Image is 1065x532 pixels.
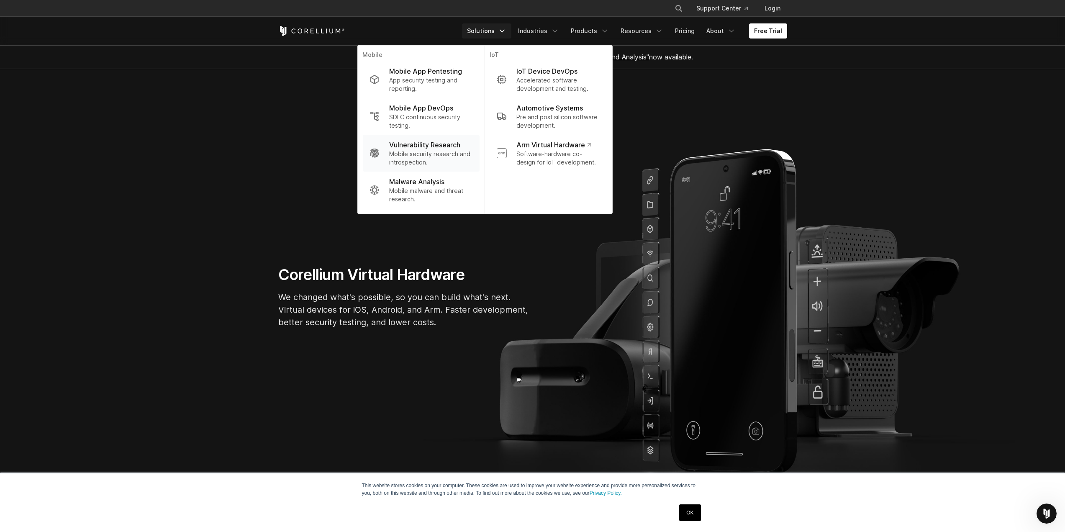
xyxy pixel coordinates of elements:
[362,98,479,135] a: Mobile App DevOps SDLC continuous security testing.
[490,61,607,98] a: IoT Device DevOps Accelerated software development and testing.
[389,187,472,203] p: Mobile malware and threat research.
[701,23,741,39] a: About
[389,177,444,187] p: Malware Analysis
[389,113,472,130] p: SDLC continuous security testing.
[362,172,479,208] a: Malware Analysis Mobile malware and threat research.
[278,265,529,284] h1: Corellium Virtual Hardware
[679,504,701,521] a: OK
[516,140,590,150] p: Arm Virtual Hardware
[516,150,600,167] p: Software-hardware co-design for IoT development.
[749,23,787,39] a: Free Trial
[665,1,787,16] div: Navigation Menu
[671,1,686,16] button: Search
[389,76,472,93] p: App security testing and reporting.
[513,23,564,39] a: Industries
[616,23,668,39] a: Resources
[389,66,462,76] p: Mobile App Pentesting
[278,26,345,36] a: Corellium Home
[590,490,622,496] a: Privacy Policy.
[516,103,583,113] p: Automotive Systems
[490,98,607,135] a: Automotive Systems Pre and post silicon software development.
[490,51,607,61] p: IoT
[362,135,479,172] a: Vulnerability Research Mobile security research and introspection.
[516,76,600,93] p: Accelerated software development and testing.
[516,113,600,130] p: Pre and post silicon software development.
[566,23,614,39] a: Products
[1037,504,1057,524] iframe: Intercom live chat
[670,23,700,39] a: Pricing
[362,51,479,61] p: Mobile
[462,23,511,39] a: Solutions
[362,482,703,497] p: This website stores cookies on your computer. These cookies are used to improve your website expe...
[516,66,577,76] p: IoT Device DevOps
[462,23,787,39] div: Navigation Menu
[690,1,754,16] a: Support Center
[389,140,460,150] p: Vulnerability Research
[362,61,479,98] a: Mobile App Pentesting App security testing and reporting.
[389,103,453,113] p: Mobile App DevOps
[278,291,529,329] p: We changed what's possible, so you can build what's next. Virtual devices for iOS, Android, and A...
[758,1,787,16] a: Login
[389,150,472,167] p: Mobile security research and introspection.
[490,135,607,172] a: Arm Virtual Hardware Software-hardware co-design for IoT development.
